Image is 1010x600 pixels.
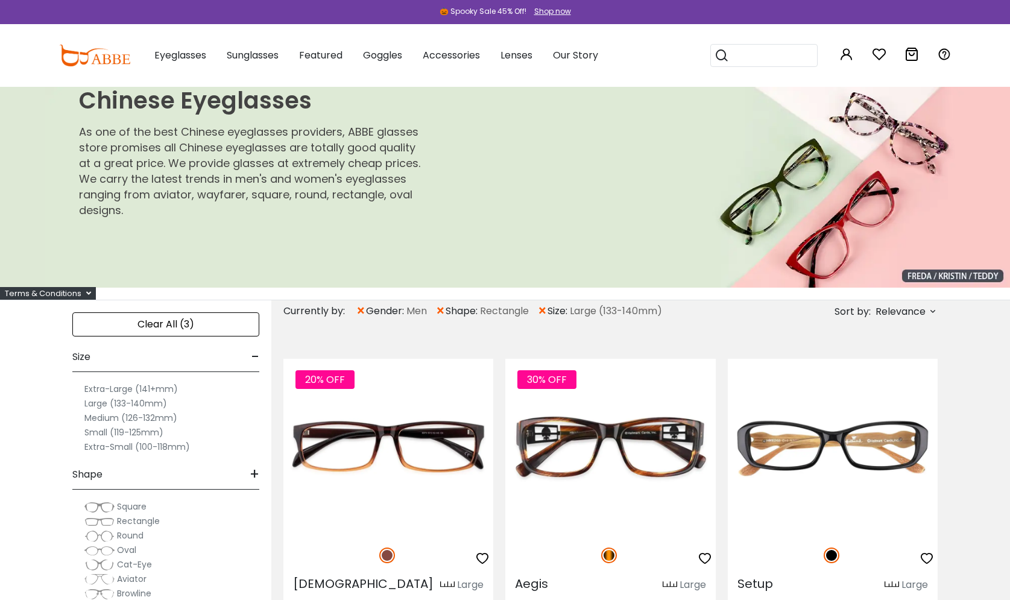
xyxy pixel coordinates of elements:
[84,573,115,586] img: Aviator.png
[84,530,115,542] img: Round.png
[728,359,938,534] img: Black Setup - TR ,Universal Bridge Fit
[835,305,871,318] span: Sort by:
[876,301,926,323] span: Relevance
[251,343,259,371] span: -
[737,575,773,592] span: Setup
[435,300,446,322] span: ×
[379,548,395,563] img: Brown
[517,370,576,389] span: 30% OFF
[227,48,279,62] span: Sunglasses
[250,460,259,489] span: +
[72,343,90,371] span: Size
[553,48,598,62] span: Our Story
[680,578,706,592] div: Large
[117,558,152,570] span: Cat-Eye
[515,575,548,592] span: Aegis
[117,529,144,542] span: Round
[601,548,617,563] img: Tortoise
[824,548,839,563] img: Black
[534,6,571,17] div: Shop now
[84,588,115,600] img: Browline.png
[423,48,480,62] span: Accessories
[79,87,426,115] h1: Chinese Eyeglasses
[537,300,548,322] span: ×
[295,370,355,389] span: 20% OFF
[356,300,366,322] span: ×
[154,48,206,62] span: Eyeglasses
[457,578,484,592] div: Large
[45,87,1010,288] img: Chinese Eyeglasses
[72,312,259,336] div: Clear All (3)
[299,48,342,62] span: Featured
[72,460,103,489] span: Shape
[117,515,160,527] span: Rectangle
[283,300,356,322] div: Currently by:
[117,501,147,513] span: Square
[293,575,434,592] span: [DEMOGRAPHIC_DATA]
[117,544,136,556] span: Oval
[84,382,178,396] label: Extra-Large (141+mm)
[570,304,662,318] span: Large (133-140mm)
[84,425,163,440] label: Small (119-125mm)
[117,573,147,585] span: Aviator
[505,359,715,534] img: Tortoise Aegis - TR ,Universal Bridge Fit
[84,396,167,411] label: Large (133-140mm)
[84,440,190,454] label: Extra-Small (100-118mm)
[59,45,130,66] img: abbeglasses.com
[79,124,426,218] p: As one of the best Chinese eyeglasses providers, ABBE glasses store promises all Chinese eyeglass...
[84,516,115,528] img: Rectangle.png
[440,581,455,590] img: size ruler
[366,304,406,318] span: gender:
[363,48,402,62] span: Goggles
[84,501,115,513] img: Square.png
[406,304,427,318] span: Men
[84,559,115,571] img: Cat-Eye.png
[500,48,532,62] span: Lenses
[901,578,928,592] div: Large
[548,304,570,318] span: size:
[440,6,526,17] div: 🎃 Spooky Sale 45% Off!
[885,581,899,590] img: size ruler
[117,587,151,599] span: Browline
[283,359,493,534] img: Brown Isaiah - TR ,Universal Bridge Fit
[446,304,480,318] span: shape:
[84,411,177,425] label: Medium (126-132mm)
[528,6,571,16] a: Shop now
[84,545,115,557] img: Oval.png
[663,581,677,590] img: size ruler
[480,304,529,318] span: Rectangle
